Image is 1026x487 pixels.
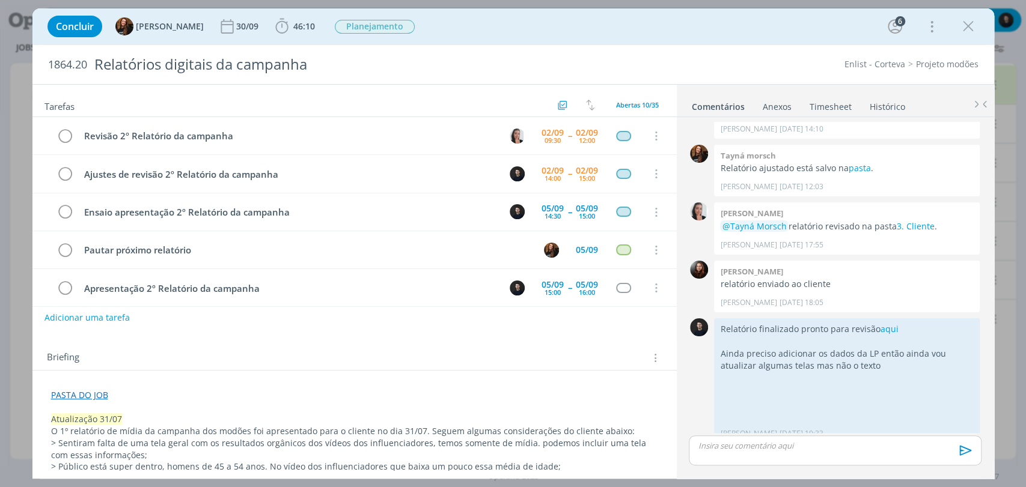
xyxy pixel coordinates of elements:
[579,289,595,295] div: 16:00
[136,22,204,31] span: [PERSON_NAME]
[545,289,561,295] div: 15:00
[720,181,777,192] p: [PERSON_NAME]
[542,280,564,289] div: 05/09
[779,240,823,250] span: [DATE] 17:55
[720,297,777,308] p: [PERSON_NAME]
[51,437,658,461] p: > Sentiram falta de uma tela geral com os resultados orgânicos dos vídeos dos influenciadores, te...
[79,129,499,144] div: Revisão 2º Relatório da campanha
[508,165,527,183] button: C
[79,281,499,296] div: Apresentação 2º Relatório da campanha
[44,98,75,112] span: Tarefas
[690,318,708,336] img: C
[543,241,561,259] button: T
[544,243,559,258] img: T
[690,145,708,163] img: T
[720,124,777,135] p: [PERSON_NAME]
[779,181,823,192] span: [DATE] 12:03
[51,413,122,425] span: Atualização 31/07
[90,50,586,79] div: Relatórios digitais da campanha
[51,389,108,401] a: PASTA DO JOB
[568,132,572,140] span: --
[722,220,786,232] span: @Tayná Morsch
[720,240,777,250] p: [PERSON_NAME]
[896,220,934,232] a: 3. Cliente
[115,17,204,35] button: T[PERSON_NAME]
[576,166,598,175] div: 02/09
[848,162,870,174] a: pasta
[779,124,823,135] span: [DATE] 14:10
[720,278,974,290] p: relatório enviado ao cliente
[79,167,499,182] div: Ajustes de revisão 2º Relatório da campanha
[690,202,708,220] img: C
[690,261,708,279] img: E
[568,208,572,216] span: --
[895,16,905,26] div: 6
[79,205,499,220] div: Ensaio apresentação 2º Relatório da campanha
[880,323,898,334] a: aqui
[56,22,94,31] span: Concluir
[576,129,598,137] div: 02/09
[885,17,905,36] button: 6
[579,137,595,144] div: 12:00
[542,166,564,175] div: 02/09
[510,280,525,295] img: C
[508,127,527,145] button: C
[510,204,525,219] img: C
[293,20,315,32] span: 46:10
[236,22,261,31] div: 30/09
[79,243,533,258] div: Pautar próximo relatório
[335,20,415,34] span: Planejamento
[869,95,906,113] a: Histórico
[542,204,564,213] div: 05/09
[916,58,979,70] a: Projeto modões
[508,203,527,221] button: C
[51,461,658,473] p: > Público está super dentro, homens de 45 a 54 anos. No vídeo dos influenciadores que baixa um po...
[720,150,775,161] b: Tayná morsch
[691,95,745,113] a: Comentários
[545,175,561,181] div: 14:00
[720,348,974,372] p: Ainda preciso adicionar os dados da LP então ainda vou atualizar algumas telas mas não o texto
[334,19,415,34] button: Planejamento
[32,8,994,479] div: dialog
[115,17,133,35] img: T
[510,129,525,144] img: C
[48,58,87,71] span: 1864.20
[579,213,595,219] div: 15:00
[576,204,598,213] div: 05/09
[576,246,598,254] div: 05/09
[576,280,598,289] div: 05/09
[720,266,783,277] b: [PERSON_NAME]
[720,162,974,174] p: Relatório ajustado está salvo na .
[844,58,905,70] a: Enlist - Corteva
[542,129,564,137] div: 02/09
[47,16,102,37] button: Concluir
[720,428,777,439] p: [PERSON_NAME]
[510,166,525,181] img: C
[579,175,595,181] div: 15:00
[568,169,572,178] span: --
[779,297,823,308] span: [DATE] 18:05
[51,425,658,437] p: O 1º relatório de mídia da campanha dos modões foi apresentado para o cliente no dia 31/07. Segue...
[720,323,974,335] p: Relatório finalizado pronto para revisão
[568,283,572,292] span: --
[545,137,561,144] div: 09:30
[720,208,783,219] b: [PERSON_NAME]
[616,100,659,109] span: Abertas 10/35
[47,350,79,366] span: Briefing
[809,95,852,113] a: Timesheet
[545,213,561,219] div: 14:30
[720,220,974,232] p: relatório revisado na pasta .
[508,279,527,297] button: C
[779,428,823,439] span: [DATE] 10:33
[763,101,792,113] div: Anexos
[44,307,130,328] button: Adicionar uma tarefa
[272,17,318,36] button: 46:10
[586,100,594,110] img: arrow-down-up.svg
